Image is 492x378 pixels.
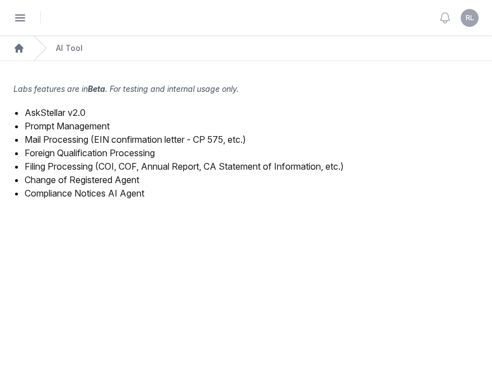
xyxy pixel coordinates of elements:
button: RL [461,9,479,27]
span: RL [466,15,474,21]
b: Beta [88,84,105,94]
div: Labs features are in . For testing and internal usage only. [13,83,479,95]
a: Change of Registered Agent [25,174,139,185]
a: Prompt Management [25,120,110,132]
span: AI Tool [56,43,83,54]
a: Mail Processing (EIN confirmation letter - CP 575, etc.) [25,134,246,145]
a: Compliance Notices AI Agent [25,188,144,199]
a: Foreign Qualification Processing [25,147,155,158]
a: Filing Processing (COI, COF, Annual Report, CA Statement of Information, etc.) [25,161,344,172]
a: AskStellar v2.0 [25,107,86,118]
